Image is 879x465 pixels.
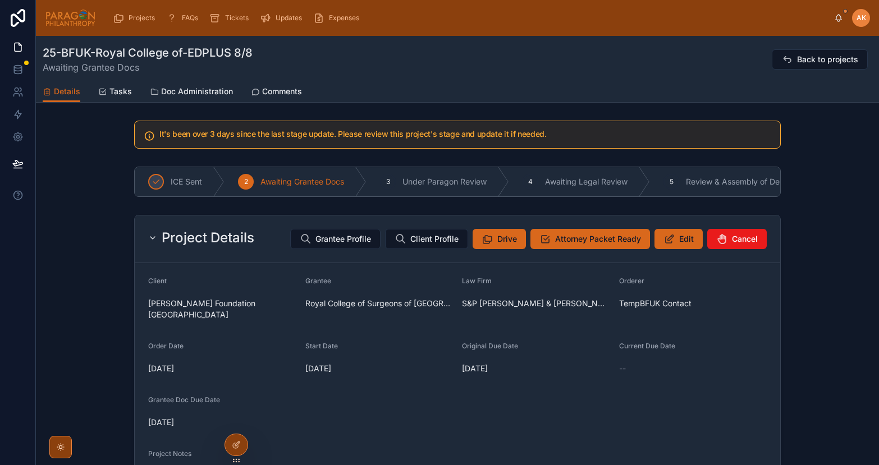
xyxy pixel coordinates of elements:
a: Doc Administration [150,81,233,104]
span: Expenses [329,13,359,22]
span: Project Notes [148,449,191,458]
span: Awaiting Grantee Docs [43,61,253,74]
span: Details [54,86,80,97]
span: [DATE] [148,363,296,374]
span: [DATE] [148,417,296,428]
a: Expenses [310,8,367,28]
span: TempBFUK Contact [619,298,692,309]
span: 2 [244,177,248,186]
button: Grantee Profile [290,229,381,249]
span: Projects [129,13,155,22]
span: Updates [276,13,302,22]
span: -- [619,363,626,374]
span: ICE Sent [171,176,202,187]
span: S&P [PERSON_NAME] & [PERSON_NAME] LLP [462,298,610,309]
span: AK [857,13,866,22]
span: Tasks [109,86,132,97]
span: 3 [386,177,390,186]
button: Drive [473,229,526,249]
a: Updates [257,8,310,28]
span: Review & Assembly of Deliverables [686,176,814,187]
img: App logo [45,9,96,27]
span: Drive [497,233,517,245]
span: Current Due Date [619,342,675,350]
h2: Project Details [162,229,254,247]
span: Edit [679,233,694,245]
span: 4 [528,177,533,186]
a: Details [43,81,80,103]
span: Order Date [148,342,184,350]
button: Cancel [707,229,767,249]
span: Comments [262,86,302,97]
span: [DATE] [305,363,454,374]
span: Grantee Profile [315,233,371,245]
a: Comments [251,81,302,104]
button: Client Profile [385,229,468,249]
span: Original Due Date [462,342,518,350]
span: Client Profile [410,233,459,245]
span: Awaiting Grantee Docs [260,176,344,187]
span: Grantee Doc Due Date [148,395,220,404]
span: 5 [670,177,674,186]
button: Back to projects [772,49,868,70]
span: Under Paragon Review [402,176,487,187]
a: Projects [109,8,163,28]
span: Attorney Packet Ready [555,233,641,245]
span: Orderer [619,277,644,285]
span: FAQs [182,13,198,22]
span: Back to projects [797,54,858,65]
h5: It's been over 3 days since the last stage update. Please review this project's stage and update ... [159,130,771,138]
span: [DATE] [462,363,610,374]
a: Tickets [206,8,257,28]
span: Law Firm [462,277,492,285]
a: Tasks [98,81,132,104]
span: Start Date [305,342,338,350]
span: [PERSON_NAME] Foundation [GEOGRAPHIC_DATA] [148,298,296,320]
span: Tickets [225,13,249,22]
a: FAQs [163,8,206,28]
h1: 25-BFUK-Royal College of-EDPLUS 8/8 [43,45,253,61]
span: Doc Administration [161,86,233,97]
button: Edit [654,229,703,249]
span: Awaiting Legal Review [545,176,628,187]
button: Attorney Packet Ready [530,229,650,249]
span: Cancel [732,233,758,245]
span: Grantee [305,277,331,285]
span: Royal College of Surgeons of [GEOGRAPHIC_DATA] [305,298,454,309]
span: Client [148,277,167,285]
div: scrollable content [105,6,834,30]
